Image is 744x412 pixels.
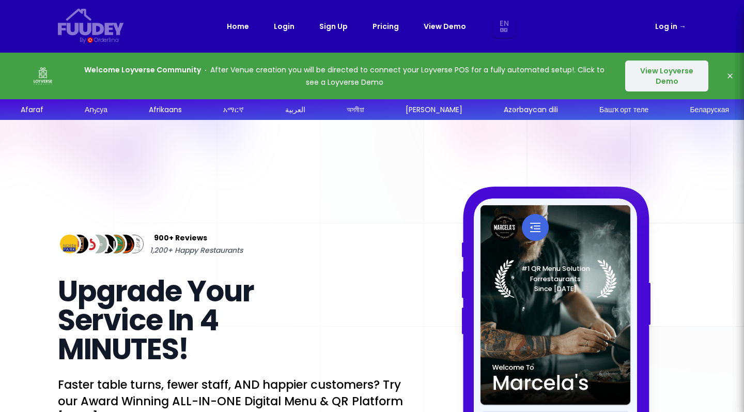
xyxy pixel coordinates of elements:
div: Azərbaycan dili [504,104,558,115]
div: Беларуская [690,104,729,115]
a: Pricing [373,20,399,33]
img: Review Img [67,233,90,256]
span: 1,200+ Happy Restaurants [150,244,243,256]
a: Login [274,20,295,33]
img: Review Img [86,233,109,256]
img: Laurel [494,260,617,298]
strong: Welcome Loyverse Community [84,65,201,75]
div: Башҡорт теле [599,104,648,115]
span: → [679,21,686,32]
span: Upgrade Your Service In 4 MINUTES! [58,271,254,370]
a: View Demo [424,20,466,33]
div: Аҧсуа [85,104,107,115]
img: Review Img [122,233,146,256]
div: Afaraf [21,104,43,115]
div: አማርኛ [223,104,244,115]
button: View Loyverse Demo [625,60,708,91]
img: Review Img [95,233,118,256]
a: Log in [655,20,686,33]
img: Review Img [58,233,81,256]
div: Afrikaans [149,104,182,115]
div: العربية [285,104,305,115]
div: By [80,36,85,44]
div: অসমীয়া [347,104,364,115]
p: After Venue creation you will be directed to connect your Loyverse POS for a fully automated setu... [79,64,610,88]
span: 900+ Reviews [154,232,207,244]
a: Sign Up [319,20,348,33]
img: Review Img [104,233,128,256]
img: Review Img [114,233,137,256]
div: Orderlina [94,36,118,44]
a: Home [227,20,249,33]
img: Review Img [76,233,100,256]
div: [PERSON_NAME] [406,104,462,115]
